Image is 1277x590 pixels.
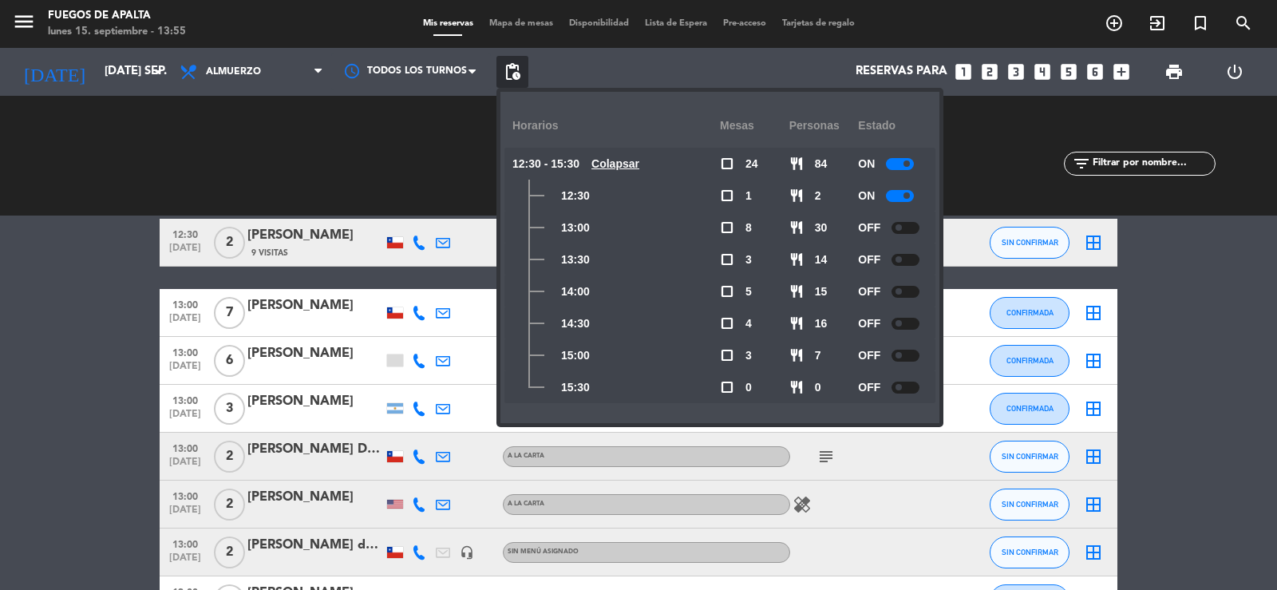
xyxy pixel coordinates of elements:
span: OFF [858,315,880,333]
span: check_box_outline_blank [720,380,734,394]
span: 13:30 [561,251,590,269]
span: CONFIRMADA [1006,308,1054,317]
span: A LA CARTA [508,453,544,459]
i: looks_two [979,61,1000,82]
span: 9 Visitas [251,247,288,259]
i: subject [816,447,836,466]
span: 7 [815,346,821,365]
i: looks_3 [1006,61,1026,82]
span: 13:00 [165,534,205,552]
i: border_all [1084,233,1103,252]
span: Almuerzo [206,66,261,77]
span: 3 [214,393,245,425]
span: check_box_outline_blank [720,316,734,331]
span: [DATE] [165,409,205,427]
span: SIN CONFIRMAR [1002,500,1058,509]
i: border_all [1084,351,1103,370]
button: CONFIRMADA [990,345,1069,377]
span: 13:00 [165,438,205,457]
span: 12:30 [561,187,590,205]
span: Mis reservas [415,19,481,28]
span: 6 [214,345,245,377]
span: 3 [745,251,752,269]
span: OFF [858,219,880,237]
div: [PERSON_NAME] [247,487,383,508]
span: [DATE] [165,505,205,523]
span: OFF [858,378,880,397]
span: 84 [815,155,828,173]
span: CONFIRMADA [1006,356,1054,365]
span: 3 [745,346,752,365]
span: ON [858,155,875,173]
span: Mapa de mesas [481,19,561,28]
span: 13:00 [165,343,205,361]
span: 1 [745,187,752,205]
i: border_all [1084,399,1103,418]
span: 15:00 [561,346,590,365]
span: 14 [815,251,828,269]
input: Filtrar por nombre... [1091,155,1215,172]
div: [PERSON_NAME] [247,343,383,364]
div: [PERSON_NAME] [247,295,383,316]
div: Fuegos de Apalta [48,8,186,24]
button: menu [12,10,36,39]
i: filter_list [1072,154,1091,173]
span: 13:00 [165,295,205,313]
span: Lista de Espera [637,19,715,28]
span: Disponibilidad [561,19,637,28]
div: Estado [858,104,927,148]
button: SIN CONFIRMAR [990,227,1069,259]
span: check_box_outline_blank [720,220,734,235]
span: ON [858,187,875,205]
span: SIN CONFIRMAR [1002,548,1058,556]
span: 2 [815,187,821,205]
i: healing [793,495,812,514]
i: border_all [1084,543,1103,562]
i: border_all [1084,303,1103,323]
i: looks_4 [1032,61,1053,82]
span: OFF [858,251,880,269]
span: 15 [815,283,828,301]
span: 2 [214,489,245,521]
i: search [1234,14,1253,33]
span: restaurant [789,348,804,362]
u: Colapsar [591,157,639,170]
span: 16 [815,315,828,333]
span: check_box_outline_blank [720,252,734,267]
i: power_settings_new [1225,62,1244,81]
i: turned_in_not [1191,14,1210,33]
div: [PERSON_NAME] [247,225,383,246]
span: pending_actions [503,62,522,81]
span: 12:30 [165,224,205,243]
span: 2 [214,537,245,568]
div: personas [789,104,859,148]
span: 14:30 [561,315,590,333]
span: restaurant [789,220,804,235]
i: menu [12,10,36,34]
span: 0 [745,378,752,397]
span: restaurant [789,252,804,267]
span: restaurant [789,284,804,299]
span: restaurant [789,156,804,171]
span: 15:30 [561,378,590,397]
span: 13:00 [165,390,205,409]
span: Sin menú asignado [508,548,579,555]
i: add_box [1111,61,1132,82]
i: exit_to_app [1148,14,1167,33]
i: [DATE] [12,54,97,89]
span: restaurant [789,188,804,203]
i: border_all [1084,447,1103,466]
span: 24 [745,155,758,173]
i: looks_one [953,61,974,82]
span: check_box_outline_blank [720,188,734,203]
span: [DATE] [165,552,205,571]
div: [PERSON_NAME] [247,391,383,412]
span: Pre-acceso [715,19,774,28]
span: 2 [214,441,245,473]
i: looks_6 [1085,61,1105,82]
span: 2 [214,227,245,259]
span: 5 [745,283,752,301]
span: CONFIRMADA [1006,404,1054,413]
span: 13:00 [561,219,590,237]
span: OFF [858,346,880,365]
